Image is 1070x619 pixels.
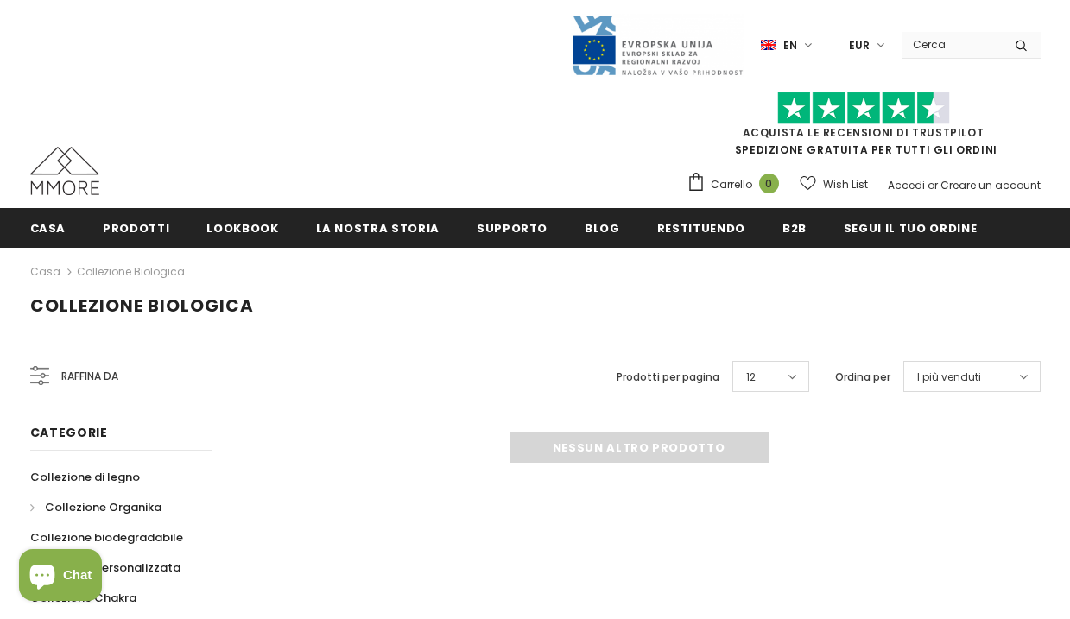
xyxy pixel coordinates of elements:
a: Restituendo [657,208,745,247]
span: Collezione biodegradabile [30,529,183,546]
span: Raffina da [61,367,118,386]
img: Casi MMORE [30,147,99,195]
span: Blog [585,220,620,237]
span: B2B [782,220,807,237]
span: Categorie [30,424,108,441]
a: Collezione Organika [30,492,161,522]
a: Lookbook [206,208,278,247]
label: Ordina per [835,369,890,386]
a: Javni Razpis [571,37,744,52]
a: supporto [477,208,548,247]
a: Collezione di legno [30,462,140,492]
span: Carrello [711,176,752,193]
span: I più venduti [917,369,981,386]
span: Casa [30,220,66,237]
span: Restituendo [657,220,745,237]
a: Blog [585,208,620,247]
span: Collezione biologica [30,294,254,318]
input: Search Site [902,32,1002,57]
label: Prodotti per pagina [617,369,719,386]
img: Fidati di Pilot Stars [777,92,950,125]
a: Prodotti [103,208,169,247]
span: 12 [746,369,756,386]
inbox-online-store-chat: Shopify online store chat [14,549,107,605]
span: en [783,37,797,54]
img: Javni Razpis [571,14,744,77]
span: Wish List [823,176,868,193]
a: Casa [30,208,66,247]
span: La nostra storia [316,220,440,237]
span: EUR [849,37,870,54]
a: La nostra storia [316,208,440,247]
span: Collezione Organika [45,499,161,515]
a: Casa [30,262,60,282]
a: Creare un account [940,178,1041,193]
span: Segui il tuo ordine [844,220,977,237]
a: Wish List [800,169,868,199]
span: supporto [477,220,548,237]
a: Segui il tuo ordine [844,208,977,247]
a: B2B [782,208,807,247]
span: Prodotti [103,220,169,237]
a: Accedi [888,178,925,193]
a: Collezione biologica [77,264,185,279]
span: or [928,178,938,193]
a: Collezione biodegradabile [30,522,183,553]
a: Carrello 0 [687,172,788,198]
a: Acquista le recensioni di TrustPilot [743,125,985,140]
span: Collezione di legno [30,469,140,485]
span: SPEDIZIONE GRATUITA PER TUTTI GLI ORDINI [687,99,1041,157]
span: Lookbook [206,220,278,237]
span: 0 [759,174,779,193]
img: i-lang-1.png [761,38,776,53]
